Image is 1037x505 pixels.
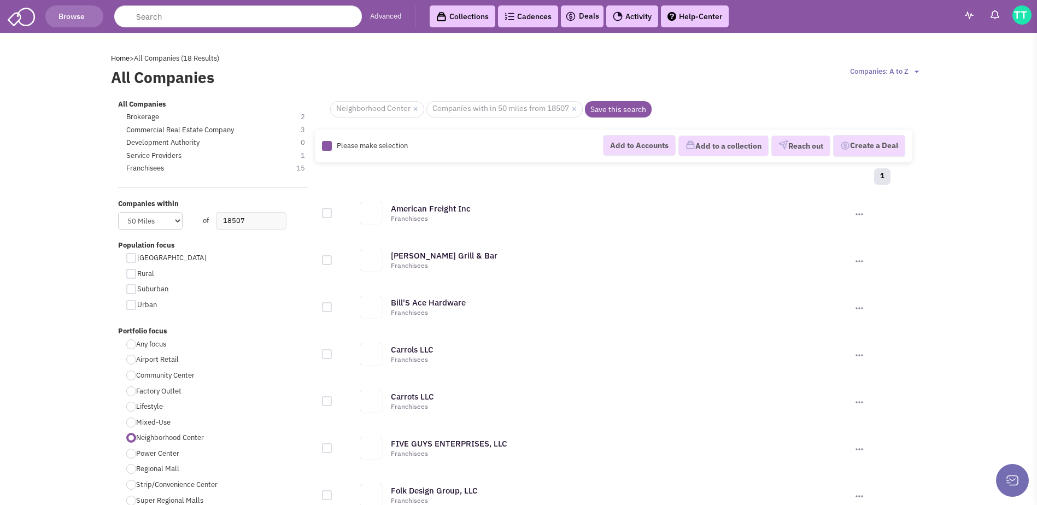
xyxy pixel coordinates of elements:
[58,11,90,21] span: Browse
[136,433,204,442] span: Neighborhood Center
[505,13,514,20] img: Cadences_logo.png
[301,125,316,136] span: 3
[498,5,558,27] a: Cadences
[678,135,769,156] button: Add to a collection
[391,496,852,505] div: Franchisees
[126,163,164,173] span: Franchisees
[137,300,157,309] span: Urban
[661,5,729,27] a: Help-Center
[874,168,890,185] a: 1
[565,10,599,23] a: Deals
[330,101,424,118] span: Neighborhood Center
[391,261,852,270] div: Franchisees
[136,371,195,380] span: Community Center
[391,308,852,317] div: Franchisees
[572,104,577,114] a: ×
[771,135,830,156] button: Reach out
[126,112,159,121] span: Brokerage
[126,151,181,160] span: Service Providers
[136,402,163,411] span: Lifestyle
[667,12,676,21] img: help.png
[136,449,179,458] span: Power Center
[436,11,447,22] img: icon-collection-lavender-black.svg
[370,11,402,22] a: Advanced
[137,253,206,262] span: [GEOGRAPHIC_DATA]
[134,54,219,63] span: All Companies (18 Results)
[136,480,218,489] span: Strip/Convenience Center
[45,5,103,27] button: Browse
[203,216,209,225] span: of
[301,112,316,122] span: 2
[585,101,652,118] a: Save this search
[391,203,471,214] a: American Freight Inc
[840,140,850,152] img: Deal-Dollar.png
[391,485,478,496] a: Folk Design Group, LLC
[322,141,332,151] img: Rectangle.png
[391,297,466,308] a: Bill'S Ace Hardware
[216,212,286,230] input: Zip Code
[301,151,316,161] span: 1
[130,54,134,63] span: >
[430,5,495,27] a: Collections
[686,140,695,150] img: icon-collection-lavender.png
[301,138,316,148] span: 0
[8,5,35,26] img: SmartAdmin
[136,464,179,473] span: Regional Mall
[391,449,852,458] div: Franchisees
[283,214,300,228] div: Search Nearby
[1012,5,1032,25] img: Tim Todaro
[833,135,905,157] button: Create a Deal
[111,67,512,89] label: All Companies
[118,199,308,209] label: Companies within
[114,5,362,27] input: Search
[137,284,168,293] span: Suburban
[426,101,583,118] span: Companies with in 50 miles from 18507
[778,140,788,150] img: VectorPaper_Plane.png
[111,54,130,63] a: Home
[391,344,433,355] a: Carrols LLC
[118,99,308,110] label: All Companies
[136,496,203,505] span: Super Regional Malls
[606,5,658,27] a: Activity
[603,135,676,156] button: Add to Accounts
[136,386,181,396] span: Factory Outlet
[565,10,576,23] img: icon-deals.svg
[136,339,166,349] span: Any focus
[391,250,497,261] a: [PERSON_NAME] Grill & Bar
[391,355,852,364] div: Franchisees
[391,438,507,449] a: FIVE GUYS ENTERPRISES, LLC
[413,104,418,114] a: ×
[391,402,852,411] div: Franchisees
[136,355,179,364] span: Airport Retail
[137,269,154,278] span: Rural
[613,11,623,21] img: Activity.png
[337,140,408,150] span: Please make selection
[391,391,434,402] a: Carrots LLC
[391,214,852,223] div: Franchisees
[136,418,171,427] span: Mixed-Use
[126,125,234,134] span: Commercial Real Estate Company
[118,240,308,251] label: Population focus
[126,138,200,147] span: Development Authority
[118,326,308,337] label: Portfolio focus
[296,163,316,174] span: 15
